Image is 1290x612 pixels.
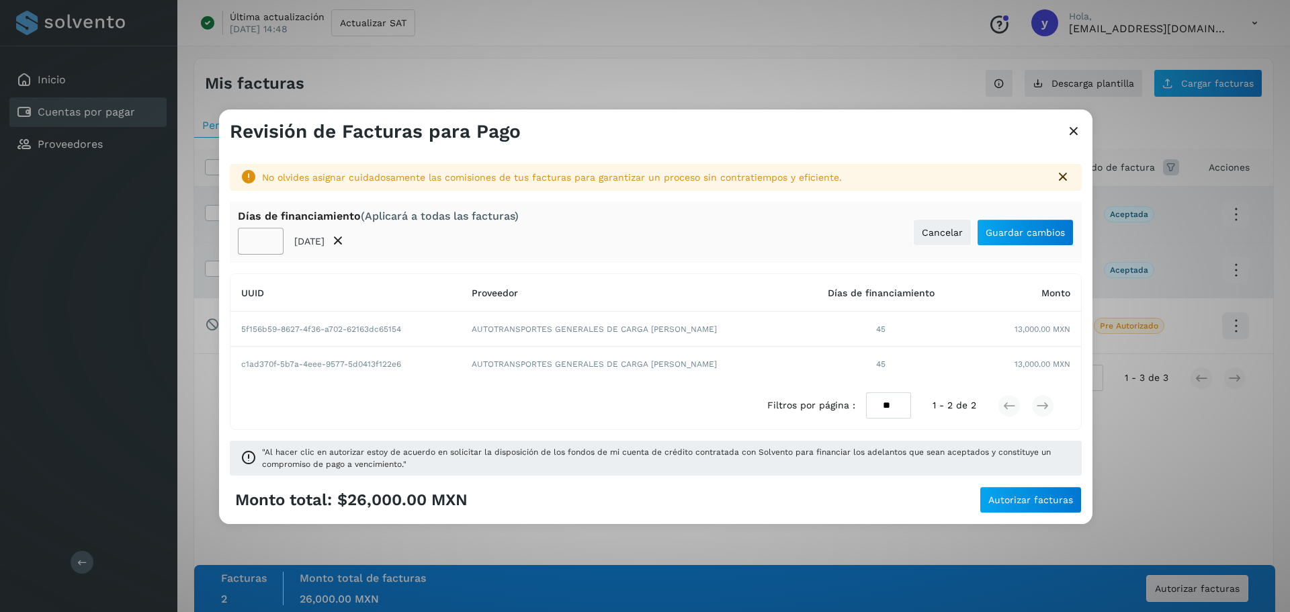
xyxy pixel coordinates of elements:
[1015,323,1070,335] span: 13,000.00 MXN
[1015,358,1070,370] span: 13,000.00 MXN
[262,446,1071,470] span: "Al hacer clic en autorizar estoy de acuerdo en solicitar la disposición de los fondos de mi cuen...
[461,312,800,347] td: AUTOTRANSPORTES GENERALES DE CARGA [PERSON_NAME]
[977,219,1074,246] button: Guardar cambios
[1041,288,1070,298] span: Monto
[230,347,461,382] td: c1ad370f-5b7a-4eee-9577-5d0413f122e6
[230,120,521,143] h3: Revisión de Facturas para Pago
[230,312,461,347] td: 5f156b59-8627-4f36-a702-62163dc65154
[988,495,1073,505] span: Autorizar facturas
[828,288,935,298] span: Días de financiamiento
[913,219,972,246] button: Cancelar
[767,398,855,412] span: Filtros por página :
[922,228,963,237] span: Cancelar
[262,171,1044,185] div: No olvides asignar cuidadosamente las comisiones de tus facturas para garantizar un proceso sin c...
[933,398,976,412] span: 1 - 2 de 2
[241,288,264,298] span: UUID
[235,490,332,510] span: Monto total:
[800,312,963,347] td: 45
[986,228,1065,237] span: Guardar cambios
[294,236,325,247] p: [DATE]
[980,486,1082,513] button: Autorizar facturas
[238,210,519,222] div: Días de financiamiento
[472,288,518,298] span: Proveedor
[800,347,963,382] td: 45
[361,210,519,222] span: (Aplicará a todas las facturas)
[337,490,468,510] span: $26,000.00 MXN
[461,347,800,382] td: AUTOTRANSPORTES GENERALES DE CARGA [PERSON_NAME]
